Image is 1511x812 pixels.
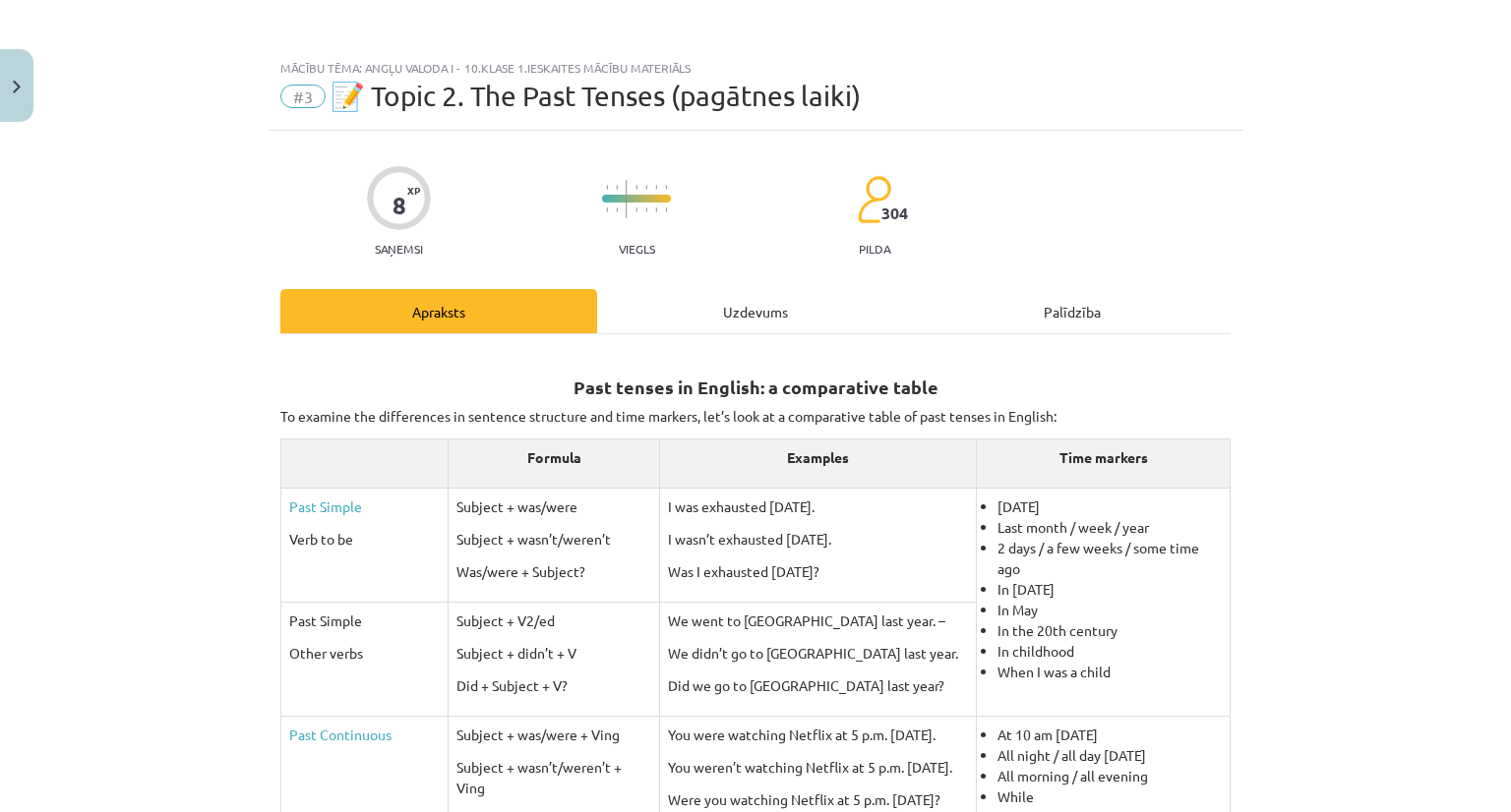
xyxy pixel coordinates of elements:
[1059,448,1148,466] b: Time markers
[668,529,968,550] p: I wasn’t exhausted [DATE].
[655,207,657,212] img: icon-short-line-57e1e144782c952c97e751825c79c345078a6d821885a25fce030b3d8c18986b.svg
[456,610,651,631] p: Subject + V2/ed
[280,406,1231,427] p: To examine the differences in sentence structure and time markers, let’s look at a comparative ta...
[668,675,968,696] p: Did we go to [GEOGRAPHIC_DATA] last year?
[619,242,655,256] p: Viegls
[997,662,1222,682] li: When I was a child
[881,204,908,222] span: 304
[289,725,392,743] a: Past Continuous
[456,529,651,550] p: Subject + wasn’t/weren’t
[665,207,667,212] img: icon-short-line-57e1e144782c952c97e751825c79c345078a6d821885a25fce030b3d8c18986b.svg
[597,289,914,333] div: Uzdevums
[665,185,667,190] img: icon-short-line-57e1e144782c952c97e751825c79c345078a6d821885a25fce030b3d8c18986b.svg
[606,207,608,212] img: icon-short-line-57e1e144782c952c97e751825c79c345078a6d821885a25fce030b3d8c18986b.svg
[668,496,968,517] p: I was exhausted [DATE].
[635,185,637,190] img: icon-short-line-57e1e144782c952c97e751825c79c345078a6d821885a25fce030b3d8c18986b.svg
[997,538,1222,579] li: 2 days / a few weeks / some time ago
[280,289,597,333] div: Apraksts
[914,289,1231,333] div: Palīdzība
[997,786,1222,807] li: While
[997,745,1222,766] li: All night / all day [DATE]
[289,497,362,515] a: Past Simple
[997,641,1222,662] li: In childhood
[407,185,420,196] span: XP
[668,643,968,664] p: We didn’t go to [GEOGRAPHIC_DATA] last year.
[668,757,968,778] p: You weren’t watching Netflix at 5 p.m. [DATE].
[527,448,581,466] b: Formula
[393,192,406,219] div: 8
[997,517,1222,538] li: Last month / week / year
[857,175,891,224] img: students-c634bb4e5e11cddfef0936a35e636f08e4e9abd3cc4e673bd6f9a4125e45ecb1.svg
[367,242,431,256] p: Saņemsi
[456,561,651,582] p: Was/were + Subject?
[859,242,890,256] p: pilda
[280,85,326,108] span: #3
[655,185,657,190] img: icon-short-line-57e1e144782c952c97e751825c79c345078a6d821885a25fce030b3d8c18986b.svg
[997,579,1222,600] li: In [DATE]
[280,61,1231,75] div: Mācību tēma: Angļu valoda i - 10.klase 1.ieskaites mācību materiāls
[668,789,968,810] p: Were you watching Netflix at 5 p.m. [DATE]?
[997,496,1222,517] li: [DATE]
[997,725,1222,745] li: At 10 am [DATE]
[289,529,440,550] p: Verb to be
[997,620,1222,641] li: In the 20th century
[668,610,968,631] p: We went to [GEOGRAPHIC_DATA] last year. –
[668,561,968,582] p: Was I exhausted [DATE]?
[668,725,968,745] p: You were watching Netflix at 5 p.m. [DATE].
[787,448,849,466] b: Examples
[456,496,651,517] p: Subject + was/were
[997,766,1222,786] li: All morning / all evening
[456,675,651,696] p: Did + Subject + V?
[606,185,608,190] img: icon-short-line-57e1e144782c952c97e751825c79c345078a6d821885a25fce030b3d8c18986b.svg
[997,600,1222,620] li: In May
[331,80,861,112] span: 📝 Topic 2. The Past Tenses (pagātnes laiki)
[456,757,651,798] p: Subject + wasn’t/weren’t + Ving
[289,610,440,631] p: Past Simple
[635,207,637,212] img: icon-short-line-57e1e144782c952c97e751825c79c345078a6d821885a25fce030b3d8c18986b.svg
[645,207,647,212] img: icon-short-line-57e1e144782c952c97e751825c79c345078a6d821885a25fce030b3d8c18986b.svg
[616,207,618,212] img: icon-short-line-57e1e144782c952c97e751825c79c345078a6d821885a25fce030b3d8c18986b.svg
[456,643,651,664] p: Subject + didn’t + V
[13,81,21,93] img: icon-close-lesson-0947bae3869378f0d4975bcd49f059093ad1ed9edebbc8119c70593378902aed.svg
[456,725,651,745] p: Subject + was/were + Ving
[289,643,440,664] p: Other verbs
[616,185,618,190] img: icon-short-line-57e1e144782c952c97e751825c79c345078a6d821885a25fce030b3d8c18986b.svg
[626,180,628,218] img: icon-long-line-d9ea69661e0d244f92f715978eff75569469978d946b2353a9bb055b3ed8787d.svg
[574,376,938,398] strong: Past tenses in English: a comparative table
[645,185,647,190] img: icon-short-line-57e1e144782c952c97e751825c79c345078a6d821885a25fce030b3d8c18986b.svg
